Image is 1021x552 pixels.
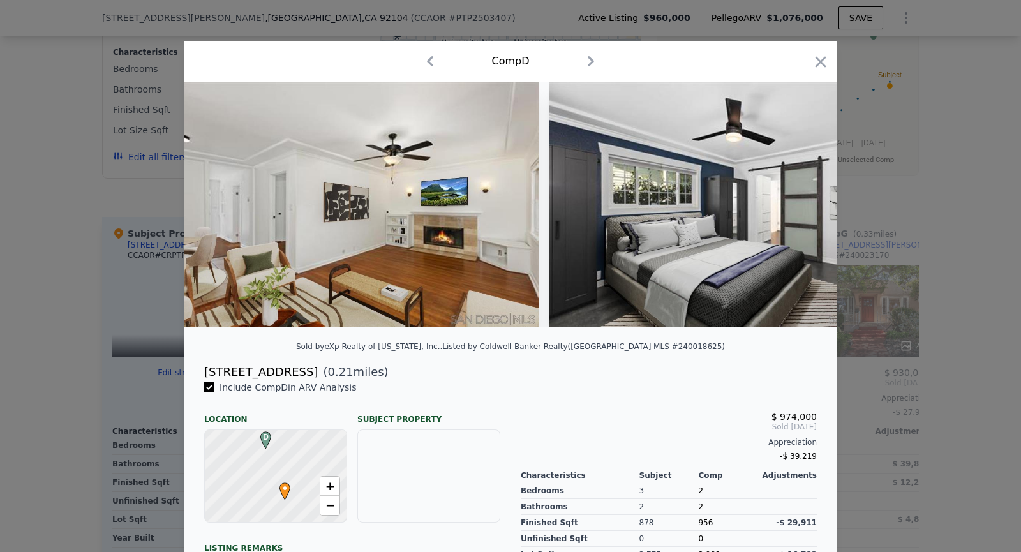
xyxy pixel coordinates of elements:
[698,470,757,481] div: Comp
[276,482,284,490] div: •
[757,499,817,515] div: -
[491,54,529,69] div: Comp D
[171,82,539,327] img: Property Img
[204,363,318,381] div: [STREET_ADDRESS]
[318,363,388,381] span: ( miles)
[639,515,699,531] div: 878
[757,483,817,499] div: -
[326,497,334,513] span: −
[771,412,817,422] span: $ 974,000
[328,365,354,378] span: 0.21
[442,342,725,351] div: Listed by Coldwell Banker Realty ([GEOGRAPHIC_DATA] MLS #240018625)
[639,531,699,547] div: 0
[639,470,699,481] div: Subject
[521,437,817,447] div: Appreciation
[757,470,817,481] div: Adjustments
[521,483,639,499] div: Bedrooms
[276,479,294,498] span: •
[521,499,639,515] div: Bathrooms
[296,342,442,351] div: Sold by eXp Realty of [US_STATE], Inc. .
[698,499,757,515] div: 2
[320,477,339,496] a: Zoom in
[204,404,347,424] div: Location
[521,470,639,481] div: Characteristics
[639,499,699,515] div: 2
[320,496,339,515] a: Zoom out
[214,382,362,392] span: Include Comp D in ARV Analysis
[698,534,703,543] span: 0
[521,422,817,432] span: Sold [DATE]
[698,486,703,495] span: 2
[521,531,639,547] div: Unfinished Sqft
[639,483,699,499] div: 3
[326,478,334,494] span: +
[521,515,639,531] div: Finished Sqft
[780,452,817,461] span: -$ 39,219
[357,404,500,424] div: Subject Property
[698,518,713,527] span: 956
[549,82,917,327] img: Property Img
[757,531,817,547] div: -
[257,431,265,439] div: D
[257,431,274,443] span: D
[776,518,817,527] span: -$ 29,911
